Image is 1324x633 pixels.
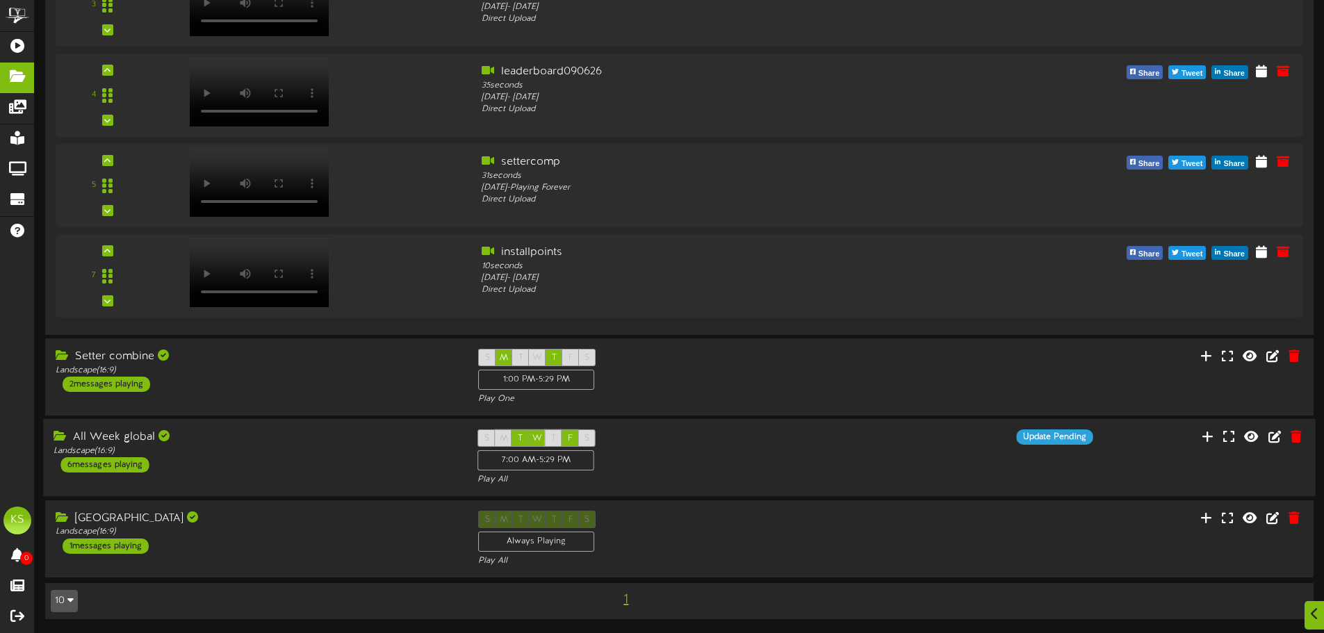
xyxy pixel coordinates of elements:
[1179,156,1205,172] span: Tweet
[1211,156,1248,170] button: Share
[1136,66,1163,81] span: Share
[56,365,457,377] div: Landscape ( 16:9 )
[569,353,573,363] span: F
[1127,156,1163,170] button: Share
[518,434,523,443] span: T
[482,1,981,13] div: [DATE] - [DATE]
[482,261,981,272] div: 10 seconds
[478,555,880,567] div: Play All
[1127,65,1163,79] button: Share
[63,377,150,392] div: 2 messages playing
[620,592,632,607] span: 1
[1127,246,1163,260] button: Share
[1168,246,1206,260] button: Tweet
[1136,247,1163,262] span: Share
[56,349,457,365] div: Setter combine
[1168,156,1206,170] button: Tweet
[568,434,573,443] span: F
[551,434,556,443] span: T
[482,182,981,194] div: [DATE] - Playing Forever
[482,154,981,170] div: settercomp
[56,526,457,538] div: Landscape ( 16:9 )
[478,532,594,552] div: Always Playing
[1211,246,1248,260] button: Share
[60,457,149,472] div: 6 messages playing
[482,245,981,261] div: installpoints
[477,474,881,486] div: Play All
[1220,247,1248,262] span: Share
[1179,247,1205,262] span: Tweet
[585,434,589,443] span: S
[500,434,508,443] span: M
[1168,65,1206,79] button: Tweet
[485,353,490,363] span: S
[482,194,981,206] div: Direct Upload
[1211,65,1248,79] button: Share
[3,507,31,534] div: KS
[482,170,981,182] div: 31 seconds
[518,353,523,363] span: T
[482,92,981,104] div: [DATE] - [DATE]
[63,539,149,554] div: 1 messages playing
[552,353,557,363] span: T
[20,552,33,565] span: 0
[482,284,981,296] div: Direct Upload
[482,272,981,284] div: [DATE] - [DATE]
[1016,429,1093,445] div: Update Pending
[56,511,457,527] div: [GEOGRAPHIC_DATA]
[532,434,542,443] span: W
[482,13,981,25] div: Direct Upload
[1220,66,1248,81] span: Share
[1179,66,1205,81] span: Tweet
[532,353,542,363] span: W
[54,445,457,457] div: Landscape ( 16:9 )
[482,80,981,92] div: 35 seconds
[585,353,589,363] span: S
[1136,156,1163,172] span: Share
[478,370,594,390] div: 1:00 PM - 5:29 PM
[484,434,489,443] span: S
[477,450,594,470] div: 7:00 AM - 5:29 PM
[478,393,880,405] div: Play One
[500,353,508,363] span: M
[482,64,981,80] div: leaderboard090626
[1220,156,1248,172] span: Share
[54,429,457,445] div: All Week global
[482,104,981,115] div: Direct Upload
[51,590,78,612] button: 10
